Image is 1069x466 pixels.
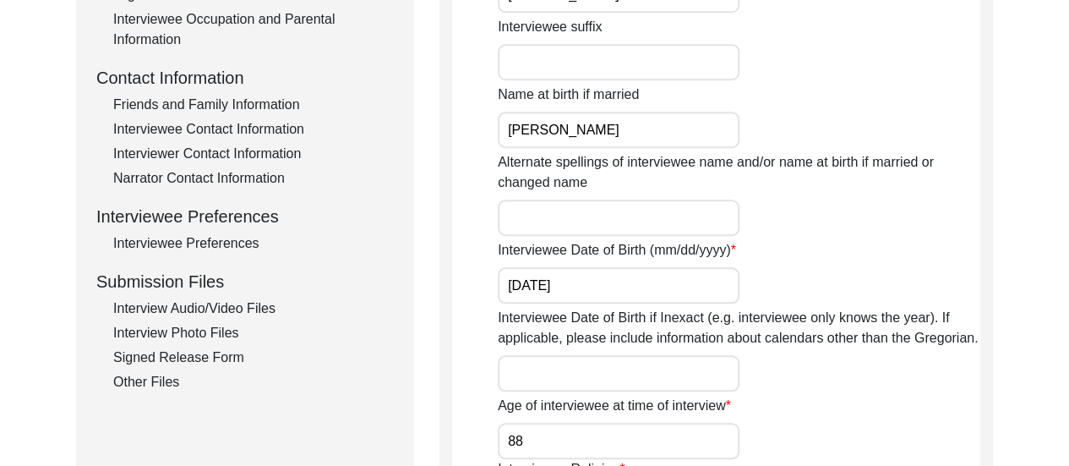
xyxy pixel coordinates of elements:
div: Interviewer Contact Information [113,144,394,164]
div: Narrator Contact Information [113,168,394,189]
div: Signed Release Form [113,348,394,368]
div: Interviewee Preferences [96,204,394,229]
label: Alternate spellings of interviewee name and/or name at birth if married or changed name [498,152,980,193]
div: Contact Information [96,65,394,90]
label: Interviewee suffix [498,17,602,37]
div: Other Files [113,372,394,392]
div: Interviewee Contact Information [113,119,394,140]
label: Interviewee Date of Birth (mm/dd/yyyy) [498,240,736,260]
div: Interviewee Preferences [113,233,394,254]
div: Interview Audio/Video Files [113,299,394,319]
div: Interview Photo Files [113,323,394,343]
div: Interviewee Occupation and Parental Information [113,9,394,50]
label: Name at birth if married [498,85,639,105]
div: Friends and Family Information [113,95,394,115]
label: Interviewee Date of Birth if Inexact (e.g. interviewee only knows the year). If applicable, pleas... [498,308,980,348]
div: Submission Files [96,269,394,294]
label: Age of interviewee at time of interview [498,396,731,416]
